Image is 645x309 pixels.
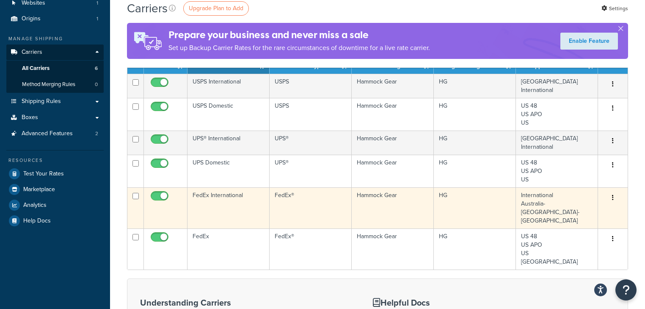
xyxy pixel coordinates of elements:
td: Hammock Gear [352,228,434,270]
li: All Carriers [6,61,104,76]
a: Analytics [6,198,104,213]
span: Marketplace [23,186,55,193]
span: Test Your Rates [23,170,64,178]
td: Hammock Gear [352,98,434,131]
td: FedEx [187,228,270,270]
a: Enable Feature [560,33,618,50]
td: FedEx International [187,187,270,228]
li: Method Merging Rules [6,77,104,92]
a: Upgrade Plan to Add [183,1,249,16]
h3: Helpful Docs [373,298,483,307]
li: Carriers [6,45,104,93]
span: All Carriers [22,65,50,72]
td: International Australia-[GEOGRAPHIC_DATA]-[GEOGRAPHIC_DATA] [516,187,598,228]
td: USPS International [187,74,270,98]
td: USPS [270,98,352,131]
a: Help Docs [6,213,104,228]
td: UPS® [270,131,352,155]
td: UPS® International [187,131,270,155]
td: US 48 US APO US [GEOGRAPHIC_DATA] [516,228,598,270]
td: USPS [270,74,352,98]
span: Shipping Rules [22,98,61,105]
td: US 48 US APO US [516,155,598,187]
a: All Carriers 6 [6,61,104,76]
td: UPS® [270,155,352,187]
button: Open Resource Center [615,279,637,301]
td: Hammock Gear [352,131,434,155]
td: HG [434,228,516,270]
div: Manage Shipping [6,35,104,42]
a: Method Merging Rules 0 [6,77,104,92]
td: Hammock Gear [352,74,434,98]
h4: Prepare your business and never miss a sale [168,28,430,42]
a: Marketplace [6,182,104,197]
td: HG [434,187,516,228]
a: Boxes [6,110,104,125]
span: Method Merging Rules [22,81,75,88]
li: Origins [6,11,104,27]
img: ad-rules-rateshop-fe6ec290ccb7230408bd80ed9643f0289d75e0ffd9eb532fc0e269fcd187b520.png [127,23,168,59]
span: 0 [95,81,98,88]
td: HG [434,155,516,187]
td: FedEx® [270,187,352,228]
span: Analytics [23,202,47,209]
p: Set up Backup Carrier Rates for the rare circumstances of downtime for a live rate carrier. [168,42,430,54]
a: Shipping Rules [6,94,104,109]
div: Resources [6,157,104,164]
td: [GEOGRAPHIC_DATA] International [516,131,598,155]
span: Upgrade Plan to Add [189,4,243,13]
td: UPS Domestic [187,155,270,187]
span: 1 [96,15,98,22]
span: Advanced Features [22,130,73,137]
td: HG [434,74,516,98]
span: Carriers [22,49,42,56]
td: HG [434,131,516,155]
li: Advanced Features [6,126,104,142]
span: Origins [22,15,41,22]
td: HG [434,98,516,131]
span: 6 [95,65,98,72]
span: Help Docs [23,217,51,225]
a: Advanced Features 2 [6,126,104,142]
a: Settings [601,3,628,14]
a: Test Your Rates [6,166,104,181]
td: USPS Domestic [187,98,270,131]
td: Hammock Gear [352,155,434,187]
a: Carriers [6,45,104,60]
td: US 48 US APO US [516,98,598,131]
span: 2 [95,130,98,137]
td: [GEOGRAPHIC_DATA] International [516,74,598,98]
td: FedEx® [270,228,352,270]
h3: Understanding Carriers [140,298,352,307]
td: Hammock Gear [352,187,434,228]
a: Origins 1 [6,11,104,27]
span: Boxes [22,114,38,121]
